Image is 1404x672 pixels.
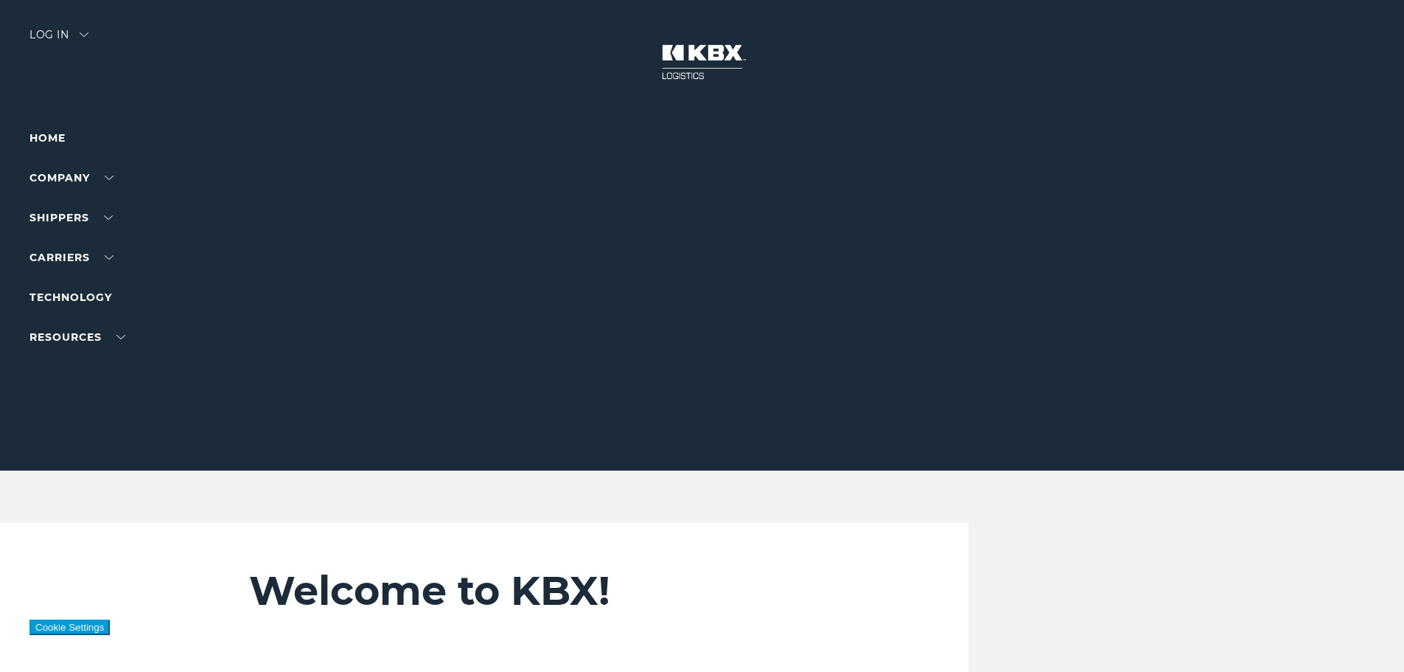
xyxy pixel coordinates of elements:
[29,291,112,304] a: Technology
[647,30,758,94] img: kbx logo
[29,211,113,224] a: SHIPPERS
[29,131,66,145] a: Home
[29,330,125,344] a: RESOURCES
[29,620,110,635] button: Cookie Settings
[249,567,881,615] h2: Welcome to KBX!
[29,30,88,51] div: Log in
[80,32,88,37] img: arrow
[29,251,113,264] a: Carriers
[29,171,113,184] a: Company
